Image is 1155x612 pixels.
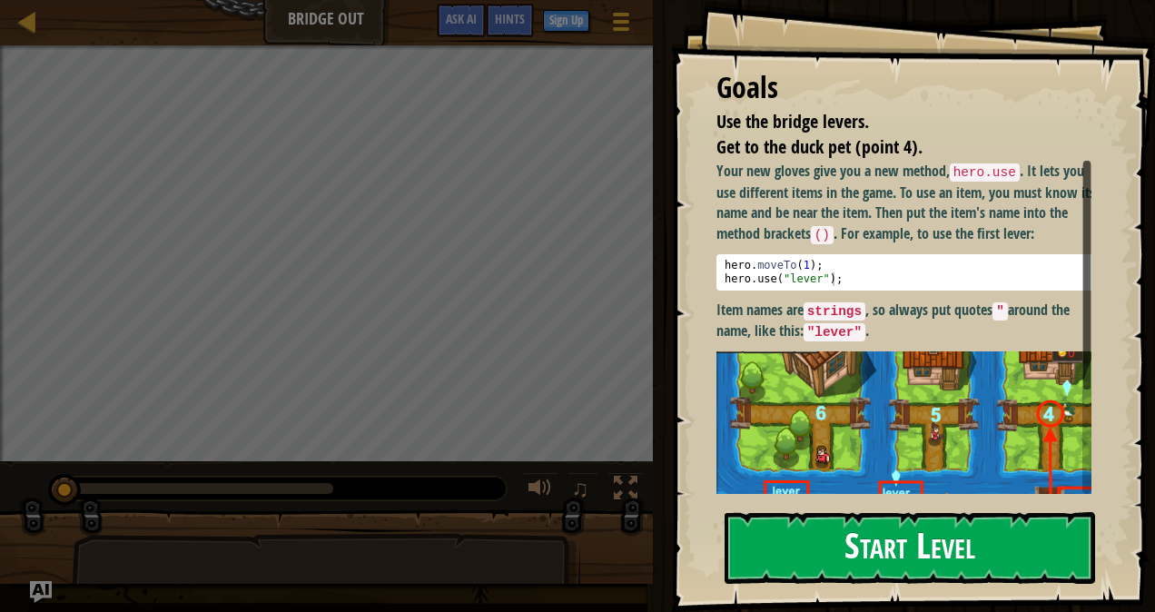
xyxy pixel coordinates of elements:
[716,134,923,159] span: Get to the duck pet (point 4).
[694,134,1087,161] li: Get to the duck pet (point 4).
[30,581,52,603] button: Ask AI
[992,302,1008,321] code: "
[571,475,589,502] span: ♫
[804,323,865,341] code: "lever"
[716,351,1105,584] img: Screenshot 2022 10 06 at 14
[446,10,477,27] span: Ask AI
[950,163,1020,182] code: hero.use
[725,512,1095,584] button: Start Level
[811,226,834,244] code: ()
[716,161,1105,245] p: Your new gloves give you a new method, . It lets you use different items in the game. To use an i...
[598,4,644,46] button: Show game menu
[804,302,865,321] code: strings
[694,109,1087,135] li: Use the bridge levers.
[437,4,486,37] button: Ask AI
[607,472,644,509] button: Toggle fullscreen
[716,300,1070,341] strong: Item names are , so always put quotes around the name, like this: .
[495,10,525,27] span: Hints
[716,67,1091,109] div: Goals
[716,109,869,133] span: Use the bridge levers.
[543,10,589,32] button: Sign Up
[568,472,598,509] button: ♫
[522,472,558,509] button: Adjust volume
